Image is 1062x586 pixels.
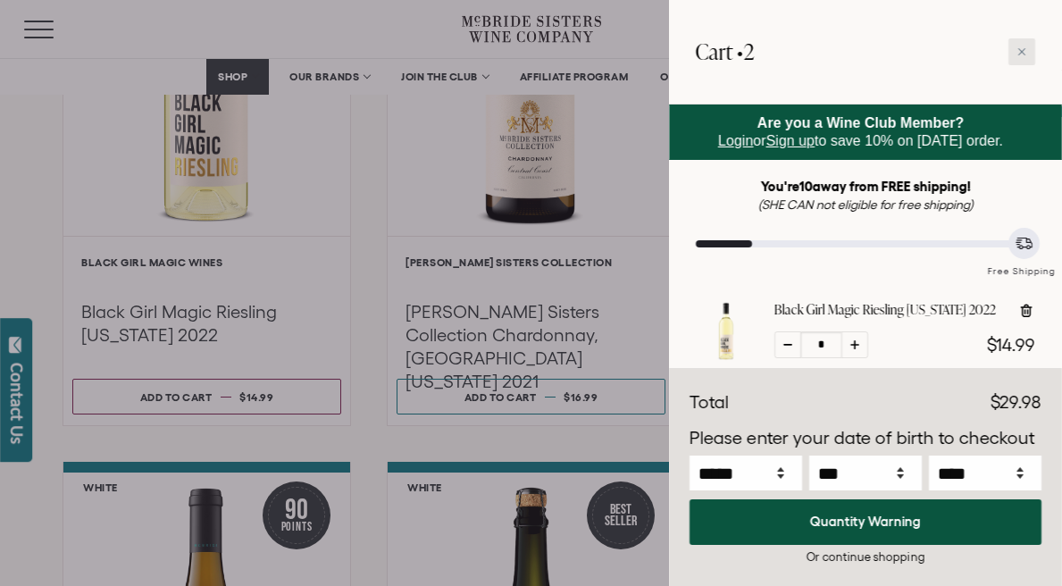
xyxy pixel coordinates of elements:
span: or to save 10% on [DATE] order. [718,115,1003,148]
div: Total [690,389,729,416]
em: (SHE CAN not eligible for free shipping) [758,197,974,212]
div: Or continue shopping [690,548,1041,565]
a: Black Girl Magic Riesling [US_STATE] 2022 [774,301,996,319]
a: Black Girl Magic Riesling California 2022 [696,346,757,365]
p: Please enter your date of birth to checkout [690,425,1041,452]
span: $29.98 [991,392,1041,412]
span: $14.99 [987,335,1035,355]
button: Quantity Warning [690,499,1041,545]
strong: You're away from FREE shipping! [760,179,971,194]
a: Login [718,133,753,148]
span: 10 [799,179,812,194]
span: 2 [744,37,755,66]
h2: Cart • [696,27,755,77]
div: Free Shipping [982,247,1062,279]
a: Sign up [766,133,815,148]
strong: Are you a Wine Club Member? [757,115,965,130]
